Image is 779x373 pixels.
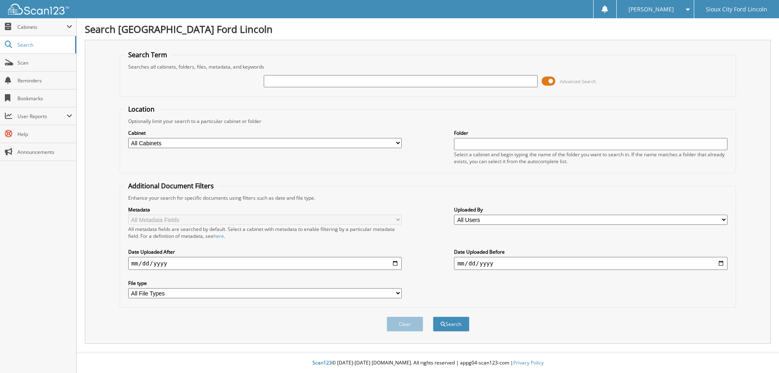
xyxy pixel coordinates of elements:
[128,226,402,239] div: All metadata fields are searched by default. Select a cabinet with metadata to enable filtering b...
[17,24,67,30] span: Cabinets
[387,317,423,332] button: Clear
[17,113,67,120] span: User Reports
[454,151,727,165] div: Select a cabinet and begin typing the name of the folder you want to search in. If the name match...
[128,129,402,136] label: Cabinet
[128,206,402,213] label: Metadata
[706,7,767,12] span: Sioux City Ford Lincoln
[85,22,771,36] h1: Search [GEOGRAPHIC_DATA] Ford Lincoln
[124,63,732,70] div: Searches all cabinets, folders, files, metadata, and keywords
[213,233,224,239] a: here
[124,181,218,190] legend: Additional Document Filters
[124,118,732,125] div: Optionally limit your search to a particular cabinet or folder
[124,194,732,201] div: Enhance your search for specific documents using filters such as date and file type.
[128,257,402,270] input: start
[17,41,71,48] span: Search
[77,353,779,373] div: © [DATE]-[DATE] [DOMAIN_NAME]. All rights reserved | appg04-scan123-com |
[124,105,159,114] legend: Location
[513,359,544,366] a: Privacy Policy
[628,7,674,12] span: [PERSON_NAME]
[738,334,779,373] iframe: Chat Widget
[128,280,402,287] label: File type
[454,248,727,255] label: Date Uploaded Before
[433,317,469,332] button: Search
[560,78,596,84] span: Advanced Search
[128,248,402,255] label: Date Uploaded After
[454,257,727,270] input: end
[454,206,727,213] label: Uploaded By
[312,359,332,366] span: Scan123
[17,149,72,155] span: Announcements
[124,50,171,59] legend: Search Term
[17,131,72,138] span: Help
[454,129,727,136] label: Folder
[17,95,72,102] span: Bookmarks
[17,77,72,84] span: Reminders
[8,4,69,15] img: scan123-logo-white.svg
[17,59,72,66] span: Scan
